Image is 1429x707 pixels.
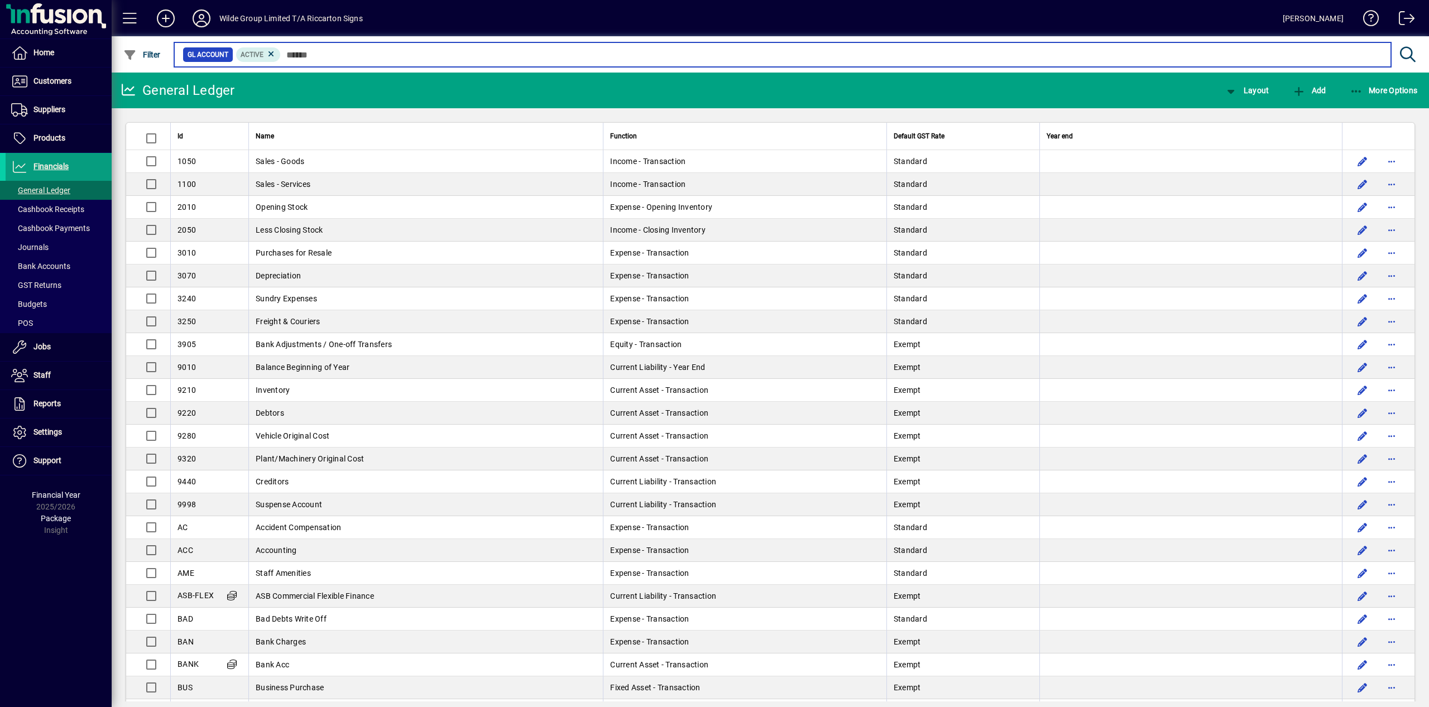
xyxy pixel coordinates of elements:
[610,180,685,189] span: Income - Transaction
[256,317,320,326] span: Freight & Couriers
[1383,496,1401,513] button: More options
[178,180,196,189] span: 1100
[1383,610,1401,628] button: More options
[894,386,921,395] span: Exempt
[1354,358,1372,376] button: Edit
[610,477,716,486] span: Current Liability - Transaction
[894,317,927,326] span: Standard
[894,569,927,578] span: Standard
[11,300,47,309] span: Budgets
[178,271,196,280] span: 3070
[1354,404,1372,422] button: Edit
[256,225,323,234] span: Less Closing Stock
[6,219,112,238] a: Cashbook Payments
[610,248,689,257] span: Expense - Transaction
[1383,175,1401,193] button: More options
[256,408,284,417] span: Debtors
[123,50,161,59] span: Filter
[894,683,921,692] span: Exempt
[148,8,184,28] button: Add
[256,363,349,372] span: Balance Beginning of Year
[33,162,69,171] span: Financials
[1289,80,1329,100] button: Add
[1350,86,1418,95] span: More Options
[894,614,927,623] span: Standard
[610,569,689,578] span: Expense - Transaction
[1383,381,1401,399] button: More options
[1383,290,1401,307] button: More options
[1354,656,1372,674] button: Edit
[256,248,332,257] span: Purchases for Resale
[1354,473,1372,490] button: Edit
[894,637,921,646] span: Exempt
[178,203,196,211] span: 2010
[121,45,164,65] button: Filter
[1354,175,1372,193] button: Edit
[894,477,921,486] span: Exempt
[6,362,112,389] a: Staff
[1354,518,1372,536] button: Edit
[1383,450,1401,468] button: More options
[6,390,112,418] a: Reports
[6,447,112,475] a: Support
[894,660,921,669] span: Exempt
[610,203,712,211] span: Expense - Opening Inventory
[1390,2,1415,39] a: Logout
[178,591,214,600] span: ASB-FLEX
[894,454,921,463] span: Exempt
[178,431,196,440] span: 9280
[178,454,196,463] span: 9320
[256,660,289,669] span: Bank Acc
[610,683,700,692] span: Fixed Asset - Transaction
[894,500,921,509] span: Exempt
[1383,404,1401,422] button: More options
[1354,381,1372,399] button: Edit
[1354,541,1372,559] button: Edit
[610,637,689,646] span: Expense - Transaction
[6,333,112,361] a: Jobs
[32,490,80,499] span: Financial Year
[1383,587,1401,605] button: More options
[178,294,196,303] span: 3240
[11,281,61,290] span: GST Returns
[1383,312,1401,330] button: More options
[6,257,112,276] a: Bank Accounts
[1354,198,1372,216] button: Edit
[6,295,112,314] a: Budgets
[33,427,62,436] span: Settings
[256,130,596,142] div: Name
[178,614,193,623] span: BAD
[11,262,70,271] span: Bank Accounts
[256,130,274,142] span: Name
[610,546,689,555] span: Expense - Transaction
[894,130,944,142] span: Default GST Rate
[1383,152,1401,170] button: More options
[894,431,921,440] span: Exempt
[219,9,363,27] div: Wilde Group Limited T/A Riccarton Signs
[6,39,112,67] a: Home
[6,419,112,446] a: Settings
[6,314,112,333] a: POS
[178,637,194,646] span: BAN
[33,456,61,465] span: Support
[1354,679,1372,696] button: Edit
[33,342,51,351] span: Jobs
[178,523,188,532] span: AC
[1383,221,1401,239] button: More options
[610,294,689,303] span: Expense - Transaction
[178,386,196,395] span: 9210
[1383,633,1401,651] button: More options
[1354,496,1372,513] button: Edit
[178,660,199,668] span: BANK
[256,454,364,463] span: Plant/Machinery Original Cost
[178,363,196,372] span: 9010
[236,47,281,62] mat-chip: Activation Status: Active
[6,96,112,124] a: Suppliers
[11,186,70,195] span: General Ledger
[1354,450,1372,468] button: Edit
[894,591,921,600] span: Exempt
[6,200,112,219] a: Cashbook Receipts
[11,205,84,214] span: Cashbook Receipts
[1383,335,1401,353] button: More options
[894,546,927,555] span: Standard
